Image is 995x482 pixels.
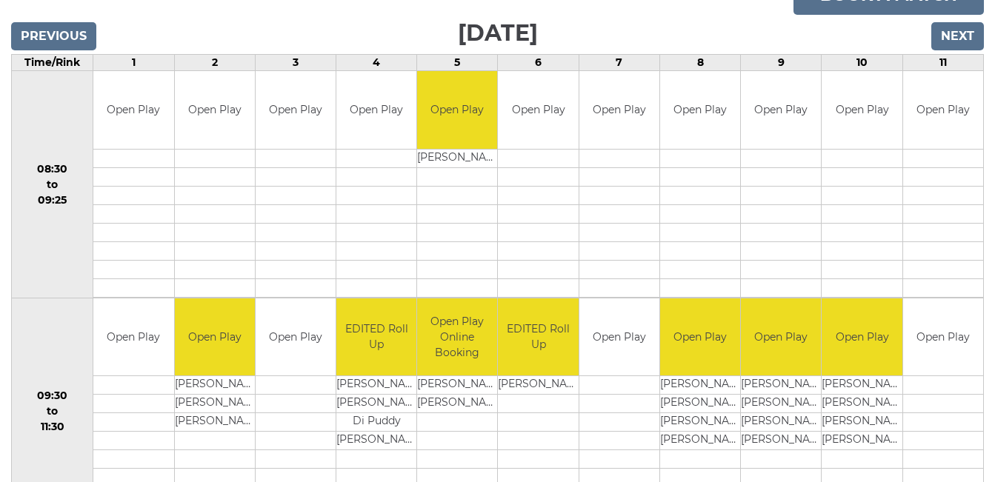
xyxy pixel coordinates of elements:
td: Open Play [336,71,416,149]
td: Open Play [660,71,740,149]
td: [PERSON_NAME] [417,376,497,395]
td: Di Puddy [336,413,416,432]
td: Open Play [93,298,173,376]
td: [PERSON_NAME] [336,432,416,450]
td: 4 [336,55,417,71]
td: [PERSON_NAME] [336,395,416,413]
td: Open Play [822,71,902,149]
td: Open Play [579,71,659,149]
input: Next [931,22,984,50]
td: Open Play [256,298,336,376]
td: [PERSON_NAME] [741,395,821,413]
td: Open Play [903,298,983,376]
td: Open Play [93,71,173,149]
td: 3 [255,55,336,71]
td: 9 [741,55,822,71]
td: [PERSON_NAME] [741,376,821,395]
td: [PERSON_NAME] [175,395,255,413]
td: Open Play [175,298,255,376]
td: [PERSON_NAME] [741,432,821,450]
td: 8 [659,55,740,71]
td: Open Play [417,71,497,149]
td: Time/Rink [12,55,93,71]
td: Open Play [498,71,578,149]
td: [PERSON_NAME] [822,413,902,432]
td: [PERSON_NAME] [175,376,255,395]
td: [PERSON_NAME] [417,395,497,413]
td: Open Play [903,71,983,149]
td: Open Play [822,298,902,376]
td: Open Play [175,71,255,149]
td: 08:30 to 09:25 [12,71,93,298]
td: [PERSON_NAME] [660,395,740,413]
td: Open Play [741,71,821,149]
input: Previous [11,22,96,50]
td: 11 [902,55,983,71]
td: Open Play [256,71,336,149]
td: 1 [93,55,174,71]
td: [PERSON_NAME] [660,413,740,432]
td: [PERSON_NAME] [822,376,902,395]
td: 5 [417,55,498,71]
td: [PERSON_NAME] [336,376,416,395]
td: Open Play [741,298,821,376]
td: 7 [579,55,659,71]
td: 10 [822,55,902,71]
td: [PERSON_NAME] [822,395,902,413]
td: 2 [174,55,255,71]
td: [PERSON_NAME] [175,413,255,432]
td: Open Play [579,298,659,376]
td: Open Play [660,298,740,376]
td: [PERSON_NAME] [660,432,740,450]
td: [PERSON_NAME] [741,413,821,432]
td: [PERSON_NAME] [660,376,740,395]
td: 6 [498,55,579,71]
td: EDITED Roll Up [336,298,416,376]
td: [PERSON_NAME] [498,376,578,395]
td: Open Play Online Booking [417,298,497,376]
td: [PERSON_NAME] [822,432,902,450]
td: [PERSON_NAME] [417,149,497,167]
td: EDITED Roll Up [498,298,578,376]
